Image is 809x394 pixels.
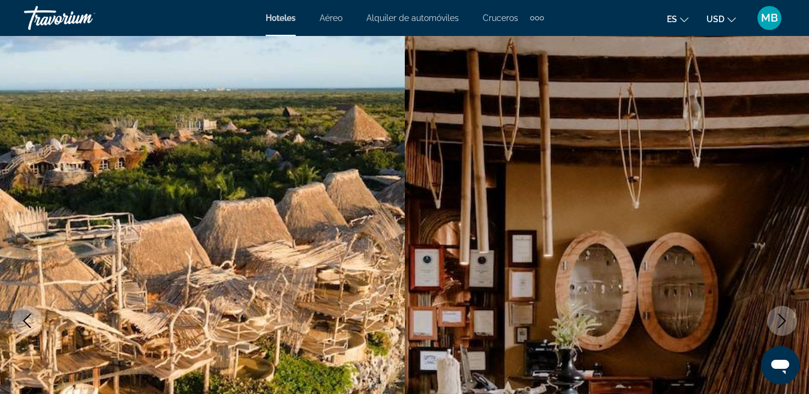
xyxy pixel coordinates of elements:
button: Previous image [12,306,42,336]
button: Next image [767,306,797,336]
span: es [667,14,677,24]
button: User Menu [754,5,785,31]
button: Extra navigation items [530,8,544,28]
a: Travorium [24,2,144,34]
a: Cruceros [483,13,518,23]
iframe: Button to launch messaging window [761,346,799,384]
span: USD [706,14,724,24]
a: Aéreo [320,13,342,23]
button: Change currency [706,10,736,28]
button: Change language [667,10,688,28]
a: Hoteles [266,13,296,23]
a: Alquiler de automóviles [366,13,459,23]
span: MB [761,12,778,24]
